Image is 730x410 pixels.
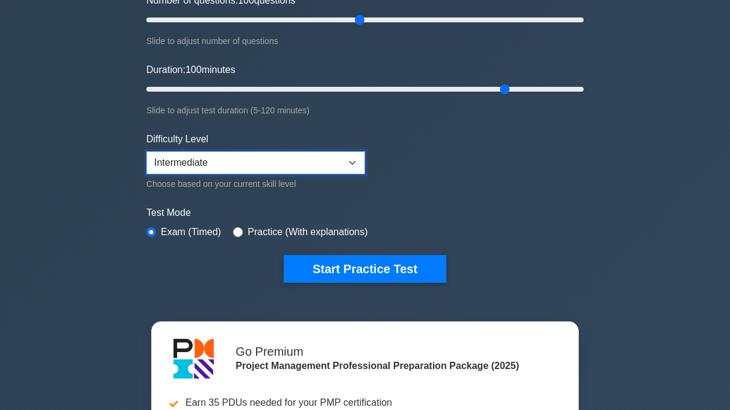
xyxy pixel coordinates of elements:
div: Slide to adjust test duration (5-120 minutes) [146,103,584,118]
div: Choose based on your current skill level [146,177,365,191]
button: Start Practice Test [284,255,446,283]
label: Difficulty Level [146,132,208,147]
div: Slide to adjust number of questions [146,34,584,48]
span: 100 [186,65,202,75]
label: Test Mode [146,206,584,220]
label: Practice (With explanations) [248,225,367,239]
label: Duration: minutes [146,63,236,77]
label: Exam (Timed) [161,225,221,239]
